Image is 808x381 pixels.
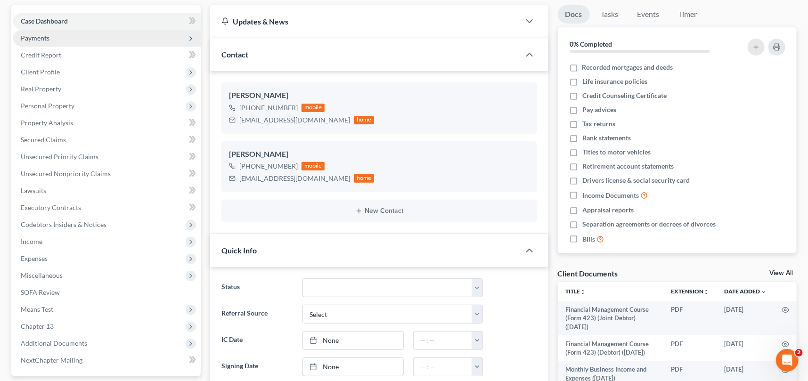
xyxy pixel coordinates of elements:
[217,357,298,376] label: Signing Date
[717,335,774,361] td: [DATE]
[761,289,767,295] i: expand_more
[671,5,705,24] a: Timer
[239,174,350,183] div: [EMAIL_ADDRESS][DOMAIN_NAME]
[724,288,767,295] a: Date Added expand_more
[229,90,530,101] div: [PERSON_NAME]
[582,176,690,185] span: Drivers license & social security card
[558,268,618,278] div: Client Documents
[21,305,53,313] span: Means Test
[354,116,375,124] div: home
[13,47,201,64] a: Credit Report
[229,207,530,215] button: New Contact
[558,5,590,24] a: Docs
[303,358,403,376] a: None
[217,278,298,297] label: Status
[239,115,350,125] div: [EMAIL_ADDRESS][DOMAIN_NAME]
[582,63,673,72] span: Recorded mortgages and deeds
[580,289,586,295] i: unfold_more
[414,358,472,376] input: -- : --
[21,68,60,76] span: Client Profile
[13,182,201,199] a: Lawsuits
[21,254,48,262] span: Expenses
[703,289,709,295] i: unfold_more
[21,17,68,25] span: Case Dashboard
[769,270,793,276] a: View All
[21,220,106,228] span: Codebtors Insiders & Notices
[565,288,586,295] a: Titleunfold_more
[221,16,509,26] div: Updates & News
[582,91,667,100] span: Credit Counseling Certificate
[663,301,717,335] td: PDF
[594,5,626,24] a: Tasks
[21,136,66,144] span: Secured Claims
[13,352,201,369] a: NextChapter Mailing
[21,271,63,279] span: Miscellaneous
[13,199,201,216] a: Executory Contracts
[21,85,61,93] span: Real Property
[21,288,60,296] span: SOFA Review
[217,305,298,324] label: Referral Source
[795,349,803,357] span: 2
[221,246,257,255] span: Quick Info
[217,331,298,350] label: IC Date
[21,186,46,195] span: Lawsuits
[21,237,42,245] span: Income
[13,114,201,131] a: Property Analysis
[582,133,631,143] span: Bank statements
[303,332,403,349] a: None
[229,149,530,160] div: [PERSON_NAME]
[582,219,716,229] span: Separation agreements or decrees of divorces
[21,119,73,127] span: Property Analysis
[21,51,61,59] span: Credit Report
[21,203,81,211] span: Executory Contracts
[21,322,54,330] span: Chapter 13
[776,349,799,372] iframe: Intercom live chat
[13,284,201,301] a: SOFA Review
[21,34,49,42] span: Payments
[582,105,616,114] span: Pay advices
[21,339,87,347] span: Additional Documents
[717,301,774,335] td: [DATE]
[302,104,325,112] div: mobile
[582,205,634,215] span: Appraisal reports
[558,301,663,335] td: Financial Management Course (Form 423) (Joint Debtor) ([DATE])
[221,50,248,59] span: Contact
[663,335,717,361] td: PDF
[630,5,667,24] a: Events
[13,13,201,30] a: Case Dashboard
[582,162,674,171] span: Retirement account statements
[582,77,647,86] span: Life insurance policies
[582,119,615,129] span: Tax returns
[13,131,201,148] a: Secured Claims
[354,174,375,183] div: home
[21,153,98,161] span: Unsecured Priority Claims
[21,102,74,110] span: Personal Property
[582,235,595,244] span: Bills
[558,335,663,361] td: Financial Management Course (Form 423) (Debtor) ([DATE])
[302,162,325,170] div: mobile
[13,165,201,182] a: Unsecured Nonpriority Claims
[239,103,298,113] div: [PHONE_NUMBER]
[21,170,111,178] span: Unsecured Nonpriority Claims
[414,332,472,349] input: -- : --
[570,40,612,48] strong: 0% Completed
[239,162,298,171] div: [PHONE_NUMBER]
[582,191,639,200] span: Income Documents
[21,356,82,364] span: NextChapter Mailing
[582,147,651,157] span: Titles to motor vehicles
[671,288,709,295] a: Extensionunfold_more
[13,148,201,165] a: Unsecured Priority Claims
